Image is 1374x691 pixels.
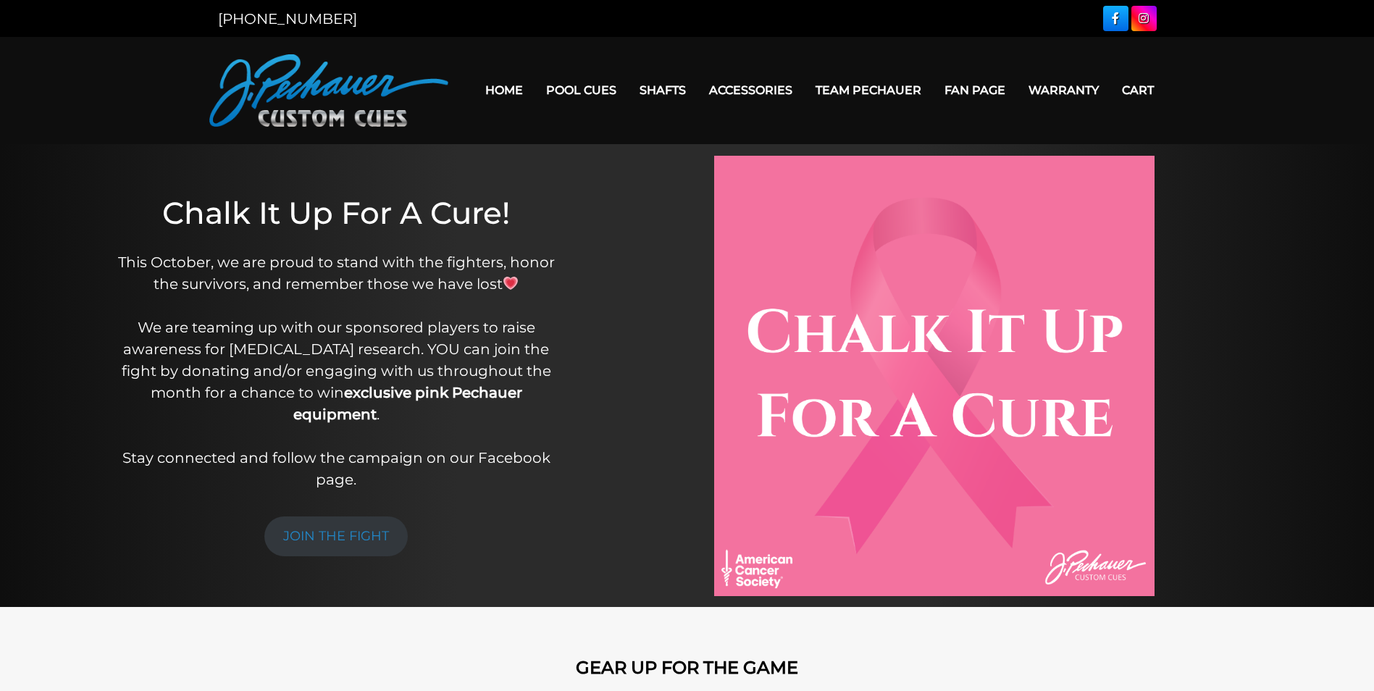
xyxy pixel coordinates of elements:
[474,72,535,109] a: Home
[218,10,357,28] a: [PHONE_NUMBER]
[293,384,522,423] strong: exclusive pink Pechauer equipment
[933,72,1017,109] a: Fan Page
[110,251,562,490] p: This October, we are proud to stand with the fighters, honor the survivors, and remember those we...
[264,516,408,556] a: JOIN THE FIGHT
[503,276,518,290] img: 💗
[804,72,933,109] a: Team Pechauer
[110,195,562,231] h1: Chalk It Up For A Cure!
[628,72,698,109] a: Shafts
[576,657,798,678] strong: GEAR UP FOR THE GAME
[535,72,628,109] a: Pool Cues
[209,54,448,127] img: Pechauer Custom Cues
[1110,72,1165,109] a: Cart
[698,72,804,109] a: Accessories
[1017,72,1110,109] a: Warranty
